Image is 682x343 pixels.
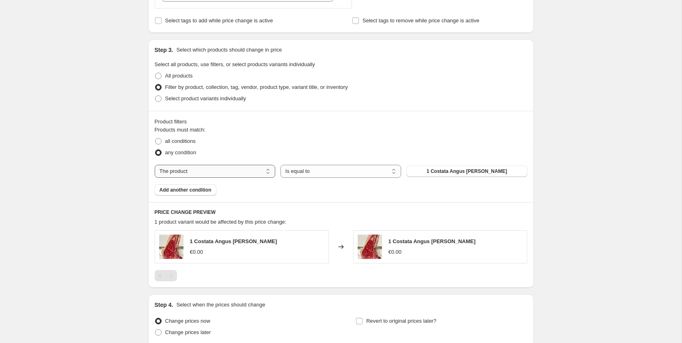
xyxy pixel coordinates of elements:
[358,235,382,259] img: costata-angus-irlanda-selezione-butcher-386246_80x.jpg
[165,95,246,101] span: Select product variants individually
[388,238,476,244] span: 1 Costata Angus [PERSON_NAME]
[155,209,527,216] h6: PRICE CHANGE PREVIEW
[366,318,436,324] span: Revert to original prices later?
[155,127,206,133] span: Products must match:
[155,219,287,225] span: 1 product variant would be affected by this price change:
[190,248,203,256] div: €0.00
[165,318,210,324] span: Change prices now
[165,329,211,335] span: Change prices later
[155,61,315,67] span: Select all products, use filters, or select products variants individually
[388,248,402,256] div: €0.00
[155,184,216,196] button: Add another condition
[160,187,212,193] span: Add another condition
[363,17,479,24] span: Select tags to remove while price change is active
[427,168,507,175] span: 1 Costata Angus [PERSON_NAME]
[165,73,193,79] span: All products
[155,301,173,309] h2: Step 4.
[155,270,177,281] nav: Pagination
[159,235,183,259] img: costata-angus-irlanda-selezione-butcher-386246_80x.jpg
[190,238,277,244] span: 1 Costata Angus [PERSON_NAME]
[176,46,282,54] p: Select which products should change in price
[165,17,273,24] span: Select tags to add while price change is active
[165,138,196,144] span: all conditions
[165,149,196,155] span: any condition
[155,118,527,126] div: Product filters
[406,166,527,177] button: 1 Costata Angus Irlanda OMAGGIO
[176,301,265,309] p: Select when the prices should change
[155,46,173,54] h2: Step 3.
[165,84,348,90] span: Filter by product, collection, tag, vendor, product type, variant title, or inventory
